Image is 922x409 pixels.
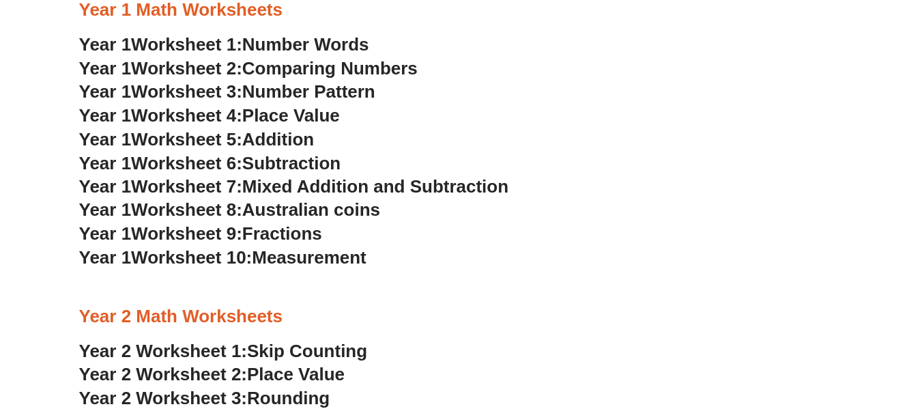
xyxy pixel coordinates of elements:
span: Year 2 Worksheet 2: [79,364,248,384]
span: Fractions [242,223,322,244]
span: Addition [242,129,314,150]
a: Year 1Worksheet 4:Place Value [79,105,340,126]
span: Number Pattern [242,81,375,102]
span: Skip Counting [247,341,367,361]
span: Place Value [247,364,345,384]
a: Year 1Worksheet 1:Number Words [79,34,369,55]
span: Australian coins [242,199,380,220]
a: Year 2 Worksheet 3:Rounding [79,388,330,408]
a: Year 2 Worksheet 2:Place Value [79,364,345,384]
span: Worksheet 2: [131,58,242,79]
span: Worksheet 10: [131,247,252,268]
span: Measurement [252,247,366,268]
iframe: Chat Widget [854,343,922,409]
a: Year 1Worksheet 2:Comparing Numbers [79,58,418,79]
span: Subtraction [242,153,341,173]
span: Number Words [242,34,369,55]
span: Worksheet 4: [131,105,242,126]
a: Year 1Worksheet 6:Subtraction [79,153,341,173]
span: Worksheet 3: [131,81,242,102]
a: Year 2 Worksheet 1:Skip Counting [79,341,368,361]
span: Worksheet 5: [131,129,242,150]
a: Year 1Worksheet 8:Australian coins [79,199,380,220]
span: Worksheet 7: [131,176,242,197]
span: Worksheet 6: [131,153,242,173]
span: Worksheet 8: [131,199,242,220]
a: Year 1Worksheet 7:Mixed Addition and Subtraction [79,176,509,197]
span: Year 2 Worksheet 1: [79,341,248,361]
span: Comparing Numbers [242,58,418,79]
span: Year 2 Worksheet 3: [79,388,248,408]
span: Rounding [247,388,330,408]
h3: Year 2 Math Worksheets [79,305,844,328]
span: Place Value [242,105,340,126]
a: Year 1Worksheet 9:Fractions [79,223,322,244]
span: Worksheet 1: [131,34,242,55]
span: Worksheet 9: [131,223,242,244]
a: Year 1Worksheet 10:Measurement [79,247,366,268]
span: Mixed Addition and Subtraction [242,176,508,197]
a: Year 1Worksheet 5:Addition [79,129,315,150]
a: Year 1Worksheet 3:Number Pattern [79,81,375,102]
